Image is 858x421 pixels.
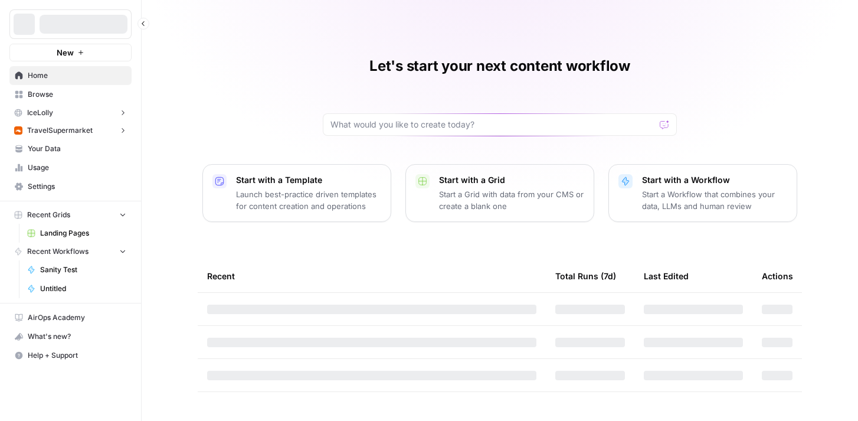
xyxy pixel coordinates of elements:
p: Start with a Workflow [642,174,787,186]
div: Actions [762,260,793,292]
button: Help + Support [9,346,132,365]
h1: Let's start your next content workflow [369,57,630,76]
p: Start a Grid with data from your CMS or create a blank one [439,188,584,212]
span: New [57,47,74,58]
button: What's new? [9,327,132,346]
input: What would you like to create today? [330,119,655,130]
button: New [9,44,132,61]
a: Your Data [9,139,132,158]
button: Start with a TemplateLaunch best-practice driven templates for content creation and operations [202,164,391,222]
a: Sanity Test [22,260,132,279]
div: What's new? [10,328,131,345]
button: Recent Workflows [9,243,132,260]
span: Untitled [40,283,126,294]
button: Start with a GridStart a Grid with data from your CMS or create a blank one [405,164,594,222]
span: Landing Pages [40,228,126,239]
a: Landing Pages [22,224,132,243]
div: Total Runs (7d) [555,260,616,292]
span: Recent Grids [27,210,70,220]
a: Untitled [22,279,132,298]
p: Launch best-practice driven templates for content creation and operations [236,188,381,212]
button: TravelSupermarket [9,122,132,139]
span: Recent Workflows [27,246,89,257]
a: Usage [9,158,132,177]
a: AirOps Academy [9,308,132,327]
span: Home [28,70,126,81]
span: IceLolly [27,107,53,118]
p: Start with a Template [236,174,381,186]
span: Help + Support [28,350,126,361]
span: TravelSupermarket [27,125,93,136]
span: AirOps Academy [28,312,126,323]
div: Last Edited [644,260,689,292]
span: Sanity Test [40,265,126,275]
a: Browse [9,85,132,104]
p: Start with a Grid [439,174,584,186]
span: Your Data [28,143,126,154]
span: Usage [28,162,126,173]
p: Start a Workflow that combines your data, LLMs and human review [642,188,787,212]
a: Settings [9,177,132,196]
span: Browse [28,89,126,100]
img: g6uzkw9mirwx9hsiontezmyx232g [14,126,22,135]
span: Settings [28,181,126,192]
a: Home [9,66,132,85]
button: IceLolly [9,104,132,122]
button: Recent Grids [9,206,132,224]
div: Recent [207,260,536,292]
button: Start with a WorkflowStart a Workflow that combines your data, LLMs and human review [608,164,797,222]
